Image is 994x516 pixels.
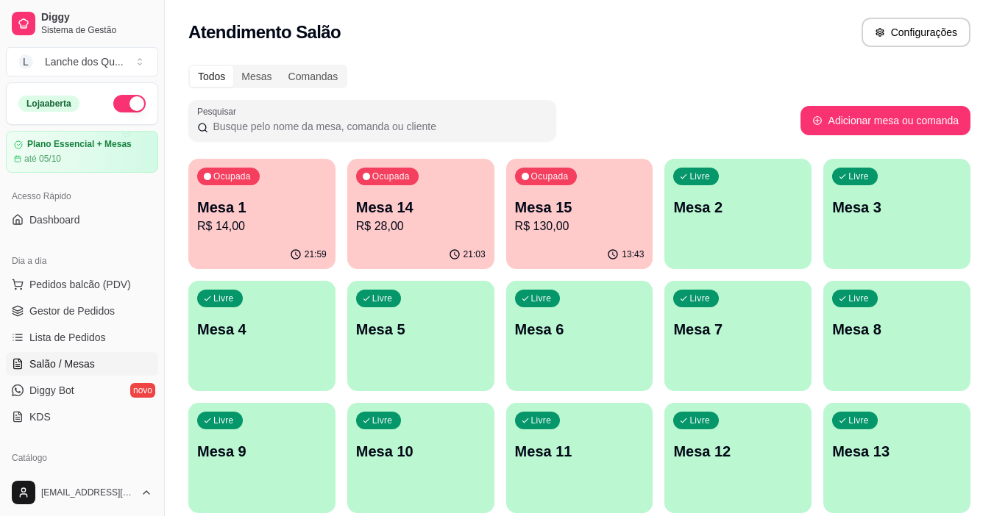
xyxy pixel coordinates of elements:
[197,218,327,235] p: R$ 14,00
[45,54,124,69] div: Lanche dos Qu ...
[197,105,241,118] label: Pesquisar
[208,119,547,134] input: Pesquisar
[515,319,645,340] p: Mesa 6
[673,197,803,218] p: Mesa 2
[6,6,158,41] a: DiggySistema de Gestão
[673,319,803,340] p: Mesa 7
[832,197,962,218] p: Mesa 3
[823,281,970,391] button: LivreMesa 8
[18,96,79,112] div: Loja aberta
[6,379,158,402] a: Diggy Botnovo
[29,277,131,292] span: Pedidos balcão (PDV)
[506,403,653,513] button: LivreMesa 11
[233,66,280,87] div: Mesas
[689,415,710,426] p: Livre
[29,304,115,318] span: Gestor de Pedidos
[6,475,158,510] button: [EMAIL_ADDRESS][DOMAIN_NAME]
[464,248,486,260] p: 21:03
[41,11,152,24] span: Diggy
[356,197,486,218] p: Mesa 14
[506,159,653,269] button: OcupadaMesa 15R$ 130,0013:43
[188,159,336,269] button: OcupadaMesa 1R$ 14,0021:59
[664,403,812,513] button: LivreMesa 12
[356,441,486,462] p: Mesa 10
[188,281,336,391] button: LivreMesa 4
[848,415,869,426] p: Livre
[27,139,132,150] article: Plano Essencial + Mesas
[800,106,970,135] button: Adicionar mesa ou comanda
[531,293,552,304] p: Livre
[531,171,569,182] p: Ocupada
[531,415,552,426] p: Livre
[515,218,645,235] p: R$ 130,00
[515,197,645,218] p: Mesa 15
[515,441,645,462] p: Mesa 11
[6,299,158,323] a: Gestor de Pedidos
[197,197,327,218] p: Mesa 1
[213,415,234,426] p: Livre
[113,95,146,112] button: Alterar Status
[188,21,341,44] h2: Atendimento Salão
[18,54,33,69] span: L
[848,171,869,182] p: Livre
[6,352,158,376] a: Salão / Mesas
[6,273,158,296] button: Pedidos balcão (PDV)
[41,487,135,498] span: [EMAIL_ADDRESS][DOMAIN_NAME]
[6,326,158,349] a: Lista de Pedidos
[41,24,152,36] span: Sistema de Gestão
[372,293,393,304] p: Livre
[823,403,970,513] button: LivreMesa 13
[689,171,710,182] p: Livre
[689,293,710,304] p: Livre
[506,281,653,391] button: LivreMesa 6
[622,248,644,260] p: 13:43
[356,218,486,235] p: R$ 28,00
[24,153,61,165] article: até 05/10
[848,293,869,304] p: Livre
[832,441,962,462] p: Mesa 13
[213,171,251,182] p: Ocupada
[6,208,158,232] a: Dashboard
[29,356,95,371] span: Salão / Mesas
[6,131,158,173] a: Plano Essencial + Mesasaté 05/10
[673,441,803,462] p: Mesa 12
[213,293,234,304] p: Livre
[347,281,494,391] button: LivreMesa 5
[197,441,327,462] p: Mesa 9
[190,66,233,87] div: Todos
[832,319,962,340] p: Mesa 8
[197,319,327,340] p: Mesa 4
[29,212,80,227] span: Dashboard
[372,415,393,426] p: Livre
[6,47,158,76] button: Select a team
[29,330,106,345] span: Lista de Pedidos
[305,248,327,260] p: 21:59
[664,281,812,391] button: LivreMesa 7
[862,18,970,47] button: Configurações
[6,184,158,208] div: Acesso Rápido
[372,171,410,182] p: Ocupada
[347,403,494,513] button: LivreMesa 10
[280,66,347,87] div: Comandas
[356,319,486,340] p: Mesa 5
[188,403,336,513] button: LivreMesa 9
[6,446,158,470] div: Catálogo
[6,249,158,273] div: Dia a dia
[29,409,51,424] span: KDS
[6,405,158,429] a: KDS
[29,383,74,398] span: Diggy Bot
[347,159,494,269] button: OcupadaMesa 14R$ 28,0021:03
[664,159,812,269] button: LivreMesa 2
[823,159,970,269] button: LivreMesa 3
